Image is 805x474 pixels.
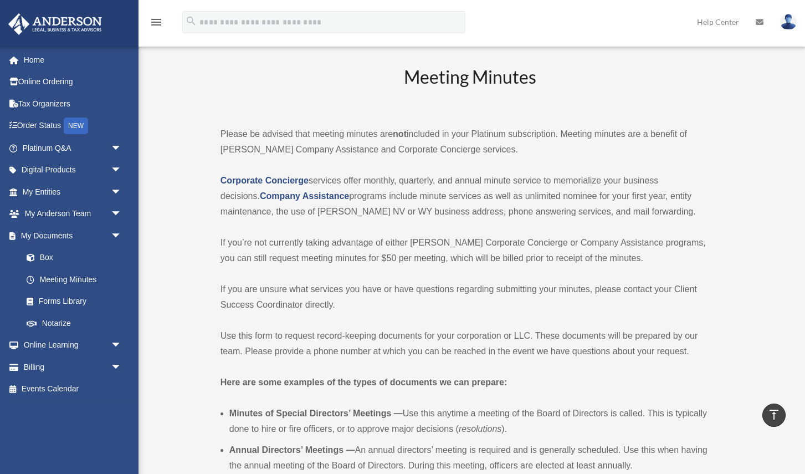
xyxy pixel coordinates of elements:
[16,312,139,334] a: Notarize
[221,65,720,111] h2: Meeting Minutes
[221,235,720,266] p: If you’re not currently taking advantage of either [PERSON_NAME] Corporate Concierge or Company A...
[221,173,720,220] p: services offer monthly, quarterly, and annual minute service to memorialize your business decisio...
[111,159,133,182] span: arrow_drop_down
[393,129,407,139] strong: not
[16,290,139,313] a: Forms Library
[229,406,720,437] li: Use this anytime a meeting of the Board of Directors is called. This is typically done to hire or...
[8,334,139,356] a: Online Learningarrow_drop_down
[111,225,133,247] span: arrow_drop_down
[8,225,139,247] a: My Documentsarrow_drop_down
[767,408,781,421] i: vertical_align_top
[8,203,139,225] a: My Anderson Teamarrow_drop_down
[111,181,133,203] span: arrow_drop_down
[8,159,139,181] a: Digital Productsarrow_drop_down
[150,16,163,29] i: menu
[111,137,133,160] span: arrow_drop_down
[8,356,139,378] a: Billingarrow_drop_down
[459,424,501,434] em: resolutions
[780,14,797,30] img: User Pic
[221,176,309,185] a: Corporate Concierge
[221,282,720,313] p: If you are unsure what services you have or have questions regarding submitting your minutes, ple...
[8,378,139,400] a: Events Calendar
[8,93,139,115] a: Tax Organizers
[229,409,403,418] b: Minutes of Special Directors’ Meetings —
[229,442,720,473] li: An annual directors’ meeting is required and is generally scheduled. Use this when having the ann...
[8,115,139,137] a: Order StatusNEW
[8,181,139,203] a: My Entitiesarrow_drop_down
[111,356,133,379] span: arrow_drop_down
[8,137,139,159] a: Platinum Q&Aarrow_drop_down
[8,71,139,93] a: Online Ordering
[260,191,349,201] a: Company Assistance
[150,19,163,29] a: menu
[16,268,133,290] a: Meeting Minutes
[221,378,507,387] strong: Here are some examples of the types of documents we can prepare:
[221,328,720,359] p: Use this form to request record-keeping documents for your corporation or LLC. These documents wi...
[5,13,105,35] img: Anderson Advisors Platinum Portal
[185,15,197,27] i: search
[111,203,133,226] span: arrow_drop_down
[16,247,139,269] a: Box
[221,126,720,157] p: Please be advised that meeting minutes are included in your Platinum subscription. Meeting minute...
[111,334,133,357] span: arrow_drop_down
[762,404,786,427] a: vertical_align_top
[64,118,88,134] div: NEW
[229,445,355,455] b: Annual Directors’ Meetings —
[8,49,139,71] a: Home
